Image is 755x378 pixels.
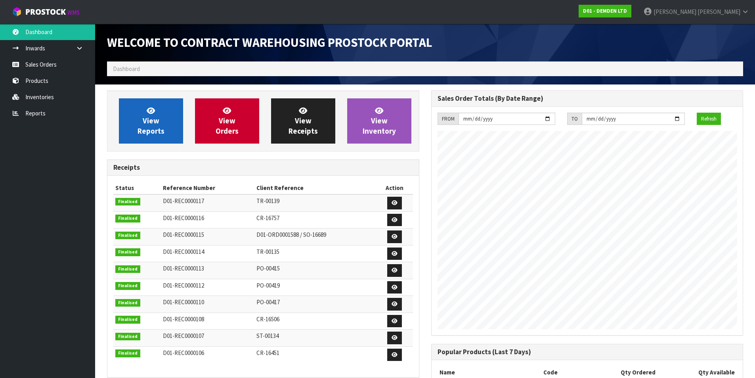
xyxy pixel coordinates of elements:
[438,113,459,125] div: FROM
[12,7,22,17] img: cube-alt.png
[115,215,140,223] span: Finalised
[163,282,204,289] span: D01-REC0000112
[163,197,204,205] span: D01-REC0000117
[256,332,279,340] span: ST-00134
[115,299,140,307] span: Finalised
[115,349,140,357] span: Finalised
[163,265,204,272] span: D01-REC0000113
[113,182,161,194] th: Status
[138,106,164,136] span: View Reports
[163,349,204,357] span: D01-REC0000106
[163,248,204,255] span: D01-REC0000114
[115,232,140,240] span: Finalised
[115,248,140,256] span: Finalised
[583,8,627,14] strong: D01 - DEMDEN LTD
[163,315,204,323] span: D01-REC0000108
[256,214,279,222] span: CR-16757
[256,315,279,323] span: CR-16506
[698,8,740,15] span: [PERSON_NAME]
[107,35,432,50] span: Welcome to Contract Warehousing ProStock Portal
[119,98,183,144] a: ViewReports
[271,98,335,144] a: ViewReceipts
[25,7,66,17] span: ProStock
[256,349,279,357] span: CR-16451
[697,113,721,125] button: Refresh
[113,65,140,73] span: Dashboard
[438,95,737,102] h3: Sales Order Totals (By Date Range)
[161,182,254,194] th: Reference Number
[115,282,140,290] span: Finalised
[195,98,259,144] a: ViewOrders
[115,198,140,206] span: Finalised
[256,197,279,205] span: TR-00139
[256,298,280,306] span: PO-00417
[163,332,204,340] span: D01-REC0000107
[115,316,140,324] span: Finalised
[256,231,326,238] span: D01-ORD0001588 / SO-16689
[363,106,396,136] span: View Inventory
[654,8,696,15] span: [PERSON_NAME]
[115,265,140,273] span: Finalised
[115,333,140,341] span: Finalised
[347,98,411,144] a: ViewInventory
[113,164,413,171] h3: Receipts
[163,214,204,222] span: D01-REC0000116
[67,9,80,16] small: WMS
[256,265,280,272] span: PO-00415
[377,182,413,194] th: Action
[289,106,318,136] span: View Receipts
[254,182,377,194] th: Client Reference
[256,282,280,289] span: PO-00419
[256,248,279,255] span: TR-00135
[163,231,204,238] span: D01-REC0000115
[567,113,582,125] div: TO
[163,298,204,306] span: D01-REC0000110
[438,348,737,356] h3: Popular Products (Last 7 Days)
[216,106,239,136] span: View Orders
